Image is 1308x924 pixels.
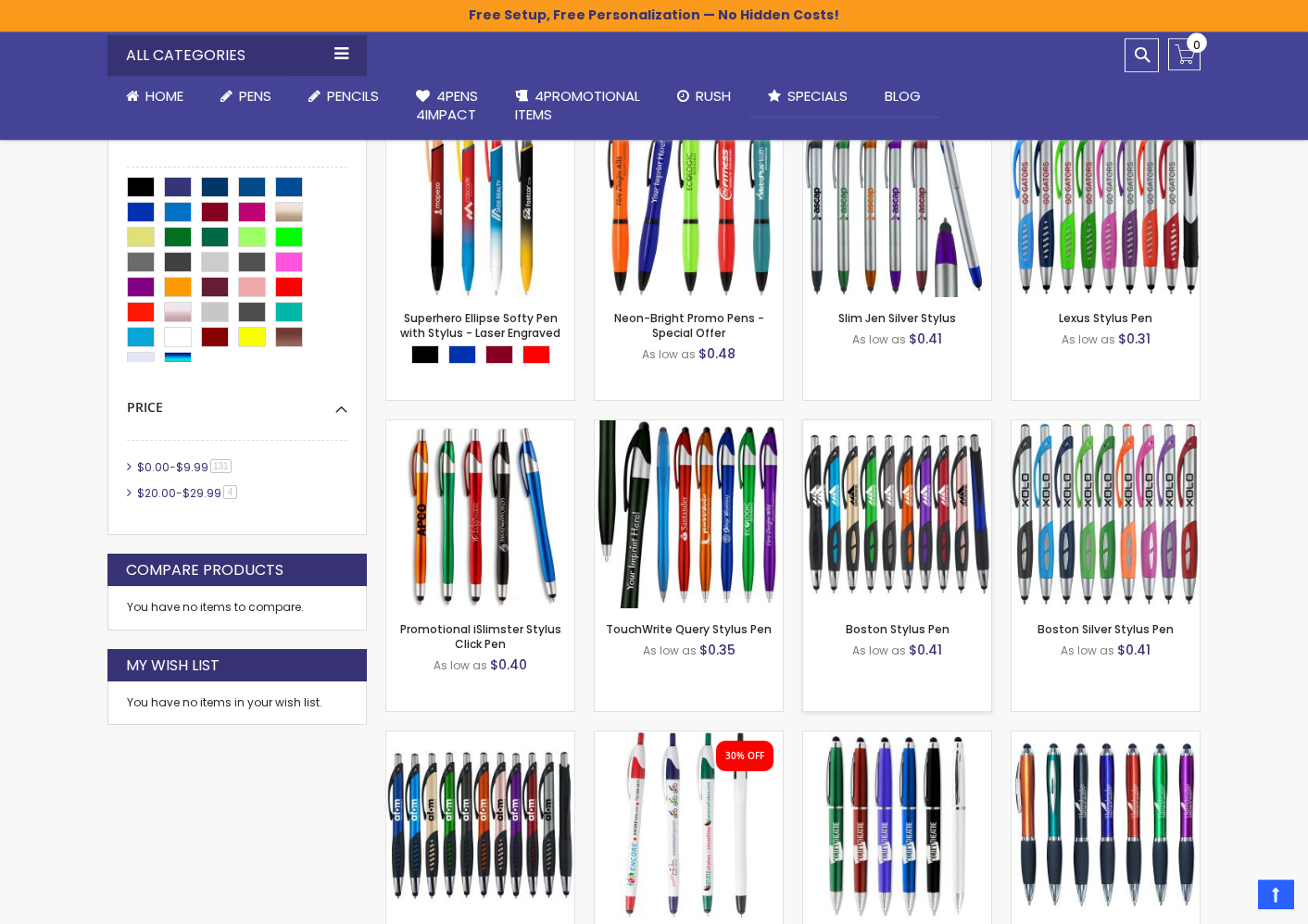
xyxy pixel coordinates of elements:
[1012,110,1200,298] img: Lexus Stylus Pen
[643,643,697,659] span: As low as
[803,421,991,609] img: Boston Stylus Pen
[852,643,906,659] span: As low as
[1193,37,1201,55] span: 0
[107,77,202,118] a: Home
[386,420,574,436] a: Promotional iSlimster Stylus Click Pen
[803,731,991,747] a: Sierra Stylus Twist Pen
[595,732,783,920] img: iSlimster II Pen - Full Color Imprint
[866,77,939,118] a: Blog
[176,460,208,476] span: $9.99
[386,110,574,298] img: Superhero Ellipse Softy Pen with Stylus - Laser Engraved
[885,87,921,106] span: Blog
[595,731,783,747] a: iSlimster II Pen - Full Color Imprint
[1117,642,1151,660] span: $0.41
[182,486,221,502] span: $29.99
[595,420,783,436] a: TouchWrite Query Stylus Pen
[595,421,783,609] img: TouchWrite Query Stylus Pen
[595,110,783,298] img: Neon-Bright Promo Pens - Special Offer
[1038,622,1174,638] a: Boston Silver Stylus Pen
[803,732,991,920] img: Sierra Stylus Twist Pen
[1168,39,1201,71] a: 0
[210,460,232,474] span: 131
[698,345,736,364] span: $0.48
[239,87,271,106] span: Pens
[1012,731,1200,747] a: TouchWrite Command Stylus Pen
[1062,332,1115,348] span: As low as
[397,77,497,137] a: 4Pens4impact
[137,486,176,502] span: $20.00
[803,420,991,436] a: Boston Stylus Pen
[327,87,379,106] span: Pencils
[642,347,696,363] span: As low as
[614,311,764,342] a: Neon-Bright Promo Pens - Special Offer
[490,656,527,675] span: $0.40
[909,642,942,660] span: $0.41
[137,460,170,476] span: $0.00
[846,622,950,638] a: Boston Stylus Pen
[145,87,183,106] span: Home
[416,87,478,125] span: 4Pens 4impact
[1059,311,1152,327] a: Lexus Stylus Pen
[107,36,367,77] div: All Categories
[434,658,487,674] span: As low as
[852,332,906,348] span: As low as
[1061,643,1114,659] span: As low as
[1155,874,1308,924] iframe: Google Customer Reviews
[127,386,347,418] div: Price
[290,77,397,118] a: Pencils
[448,346,476,365] div: Blue
[725,751,764,764] div: 30% OFF
[522,346,550,365] div: Red
[838,311,956,327] a: Slim Jen Silver Stylus
[132,486,244,502] a: $20.00-$29.994
[126,561,283,581] strong: Compare Products
[411,346,439,365] div: Black
[132,460,238,476] a: $0.00-$9.99131
[606,622,772,638] a: TouchWrite Query Stylus Pen
[223,486,237,500] span: 4
[127,696,347,711] div: You have no items in your wish list.
[749,77,866,118] a: Specials
[1012,420,1200,436] a: Boston Silver Stylus Pen
[400,311,560,342] a: Superhero Ellipse Softy Pen with Stylus - Laser Engraved
[1012,732,1200,920] img: TouchWrite Command Stylus Pen
[386,731,574,747] a: Lexus Metallic Stylus Pen
[803,110,991,298] img: Slim Jen Silver Stylus
[202,77,290,118] a: Pens
[485,346,513,365] div: Burgundy
[400,622,561,653] a: Promotional iSlimster Stylus Click Pen
[699,642,736,660] span: $0.35
[1118,331,1151,349] span: $0.31
[107,587,367,631] div: You have no items to compare.
[515,87,640,125] span: 4PROMOTIONAL ITEMS
[497,77,659,137] a: 4PROMOTIONALITEMS
[909,331,942,349] span: $0.41
[659,77,749,118] a: Rush
[126,656,220,677] strong: My Wish List
[386,732,574,920] img: Lexus Metallic Stylus Pen
[696,87,731,106] span: Rush
[1012,421,1200,609] img: Boston Silver Stylus Pen
[787,87,848,106] span: Specials
[386,421,574,609] img: Promotional iSlimster Stylus Click Pen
